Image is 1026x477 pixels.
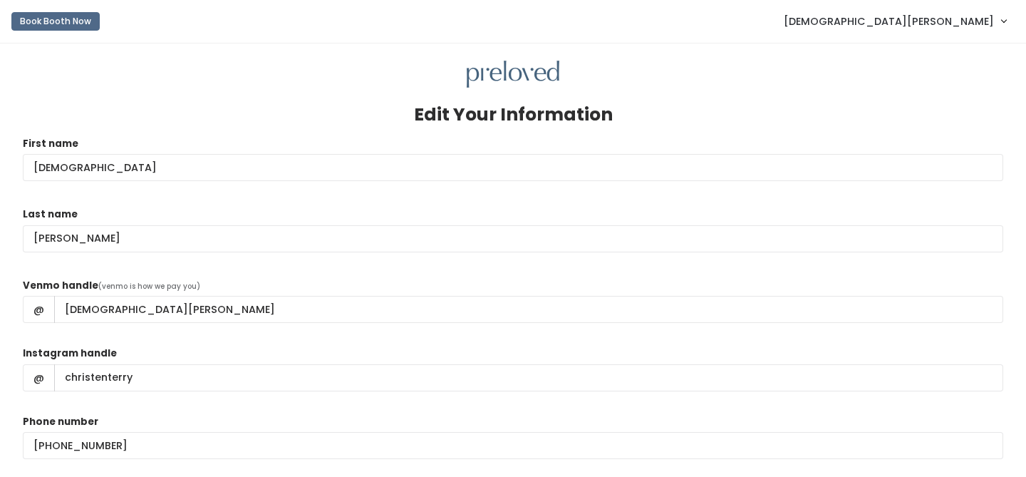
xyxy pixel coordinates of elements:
label: Phone number [23,415,98,429]
label: Last name [23,207,78,222]
span: @ [23,364,55,391]
input: handle [54,296,1003,323]
label: Instagram handle [23,347,117,361]
label: First name [23,137,78,151]
a: [DEMOGRAPHIC_DATA][PERSON_NAME] [769,6,1020,36]
label: Venmo handle [23,279,98,293]
img: preloved logo [467,61,559,88]
input: handle [54,364,1003,391]
a: Book Booth Now [11,6,100,37]
span: (venmo is how we pay you) [98,281,200,292]
button: Book Booth Now [11,12,100,31]
span: @ [23,296,55,323]
input: (___) ___-____ [23,432,1003,459]
h3: Edit Your Information [414,105,613,125]
span: [DEMOGRAPHIC_DATA][PERSON_NAME] [784,14,994,29]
